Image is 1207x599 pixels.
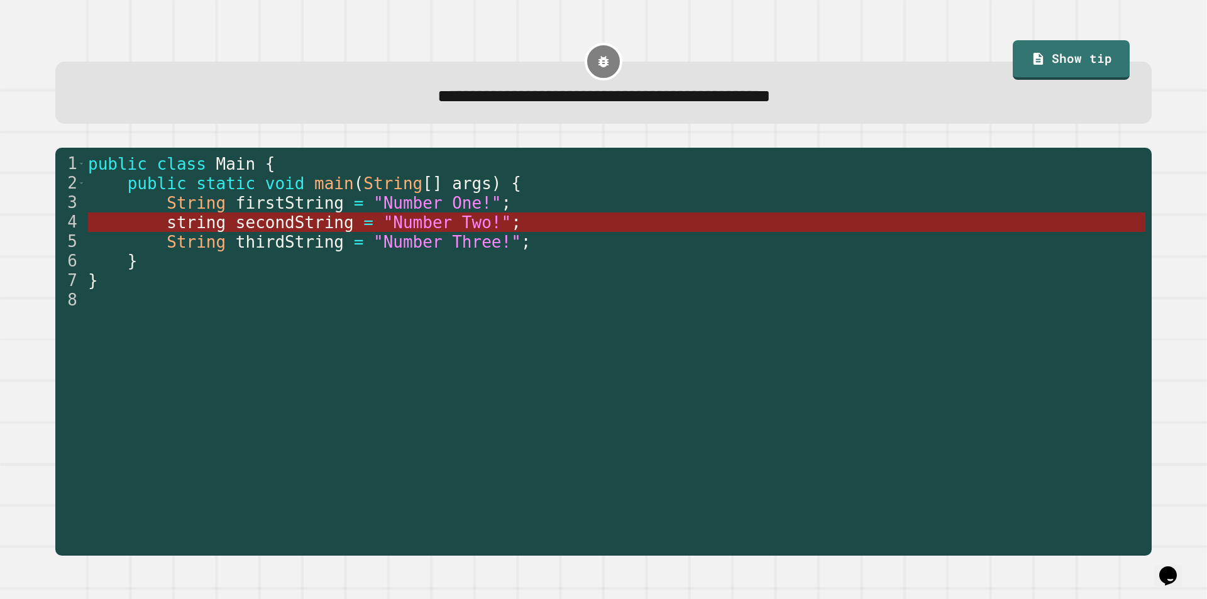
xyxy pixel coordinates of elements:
span: Toggle code folding, rows 1 through 7 [78,154,85,173]
span: = [353,233,363,251]
iframe: chat widget [1154,549,1194,586]
div: 5 [55,232,85,251]
div: 4 [55,212,85,232]
span: main [314,174,354,193]
span: Toggle code folding, rows 2 through 6 [78,173,85,193]
div: 3 [55,193,85,212]
span: String [167,194,226,212]
div: 1 [55,154,85,173]
span: firstString [235,194,343,212]
span: public [88,155,147,173]
span: static [196,174,255,193]
span: string [167,213,226,232]
div: 7 [55,271,85,290]
span: "Number Two!" [383,213,511,232]
span: class [157,155,206,173]
a: Show tip [1013,40,1130,80]
span: thirdString [235,233,343,251]
span: secondString [235,213,353,232]
span: String [363,174,422,193]
span: args [452,174,492,193]
span: public [127,174,186,193]
span: = [353,194,363,212]
span: Main [216,155,255,173]
span: String [167,233,226,251]
span: "Number One!" [373,194,502,212]
div: 6 [55,251,85,271]
div: 2 [55,173,85,193]
span: = [363,213,373,232]
span: void [265,174,304,193]
div: 8 [55,290,85,310]
span: "Number Three!" [373,233,521,251]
